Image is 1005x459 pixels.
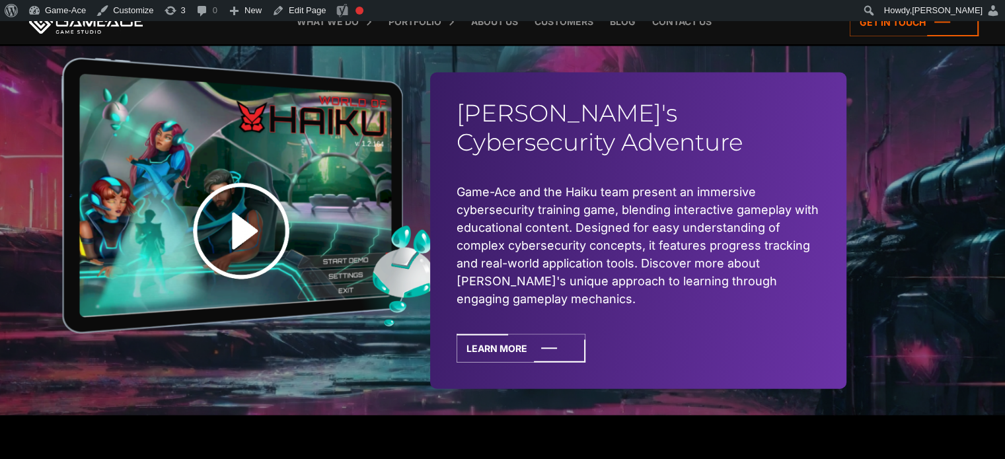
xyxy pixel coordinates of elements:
a: Get in touch [850,8,979,36]
li: Game-Ace and the Haiku team present an immersive cybersecurity training game, blending interactiv... [457,183,820,308]
img: Play button [159,149,324,314]
a: Learn More [457,334,585,363]
div: Focus keyphrase not set [355,7,363,15]
h2: [PERSON_NAME]'s Cybersecurity Adventure [457,99,820,156]
span: [PERSON_NAME] [912,5,983,15]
